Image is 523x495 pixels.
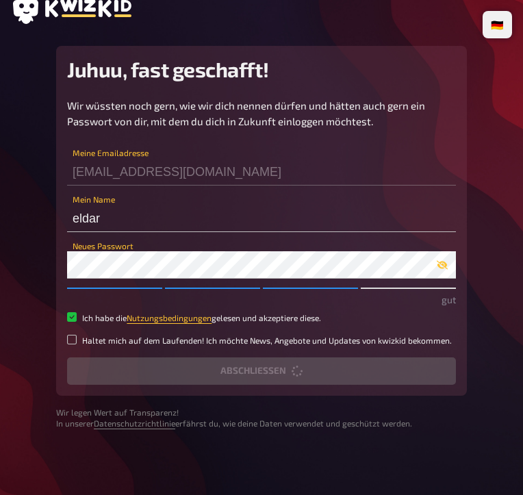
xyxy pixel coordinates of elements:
input: Mein Name [67,205,456,232]
h2: Juhuu, fast geschafft! [67,57,456,81]
button: Abschließen [67,357,456,385]
small: Haltet mich auf dem Laufenden! Ich möchte News, Angebote und Updates von kwizkid bekommen. [82,335,452,346]
small: Ich habe die gelesen und akzeptiere diese. [82,312,321,324]
p: Wir wüssten noch gern, wie wir dich nennen dürfen und hätten auch gern ein Passwort von dir, mit ... [67,98,456,129]
p: gut [67,292,456,307]
input: Meine Emailadresse [67,158,456,186]
li: 🇩🇪 [485,14,509,36]
a: Datenschutzrichtlinie [94,418,175,428]
a: Nutzungsbedingungen [127,313,212,322]
small: Wir legen Wert auf Transparenz! In unserer erfährst du, wie deine Daten verwendet und geschützt w... [56,407,467,430]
